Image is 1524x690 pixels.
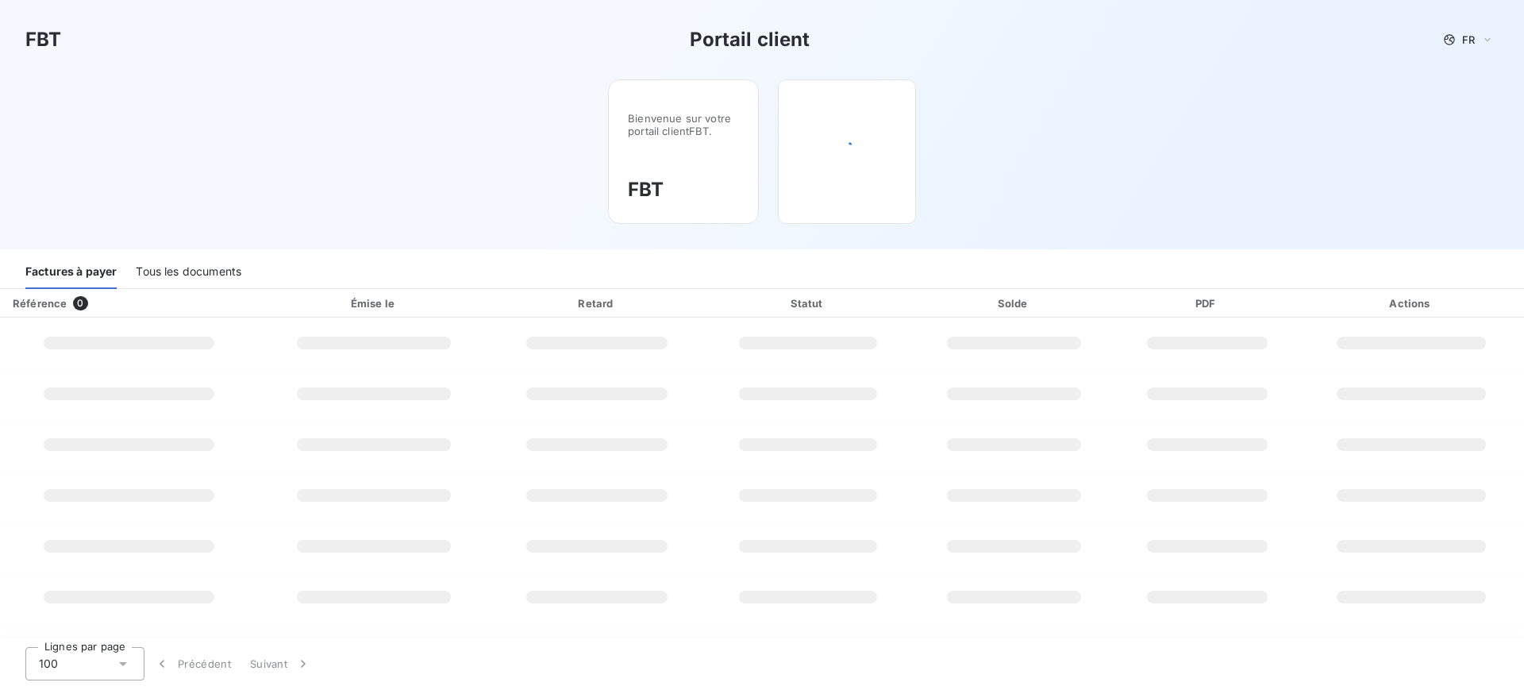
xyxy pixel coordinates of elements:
span: 100 [39,656,58,672]
span: Bienvenue sur votre portail client FBT . [628,112,739,137]
div: Tous les documents [136,256,241,289]
div: Factures à payer [25,256,117,289]
div: Référence [13,297,67,310]
div: Actions [1302,295,1521,311]
h3: Portail client [690,25,810,54]
span: 0 [73,296,87,310]
div: PDF [1119,295,1295,311]
button: Suivant [241,647,321,680]
div: Statut [707,295,910,311]
h3: FBT [628,175,739,204]
span: FR [1462,33,1475,46]
div: Émise le [261,295,487,311]
h3: FBT [25,25,61,54]
button: Précédent [144,647,241,680]
div: Solde [916,295,1113,311]
div: Retard [494,295,701,311]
